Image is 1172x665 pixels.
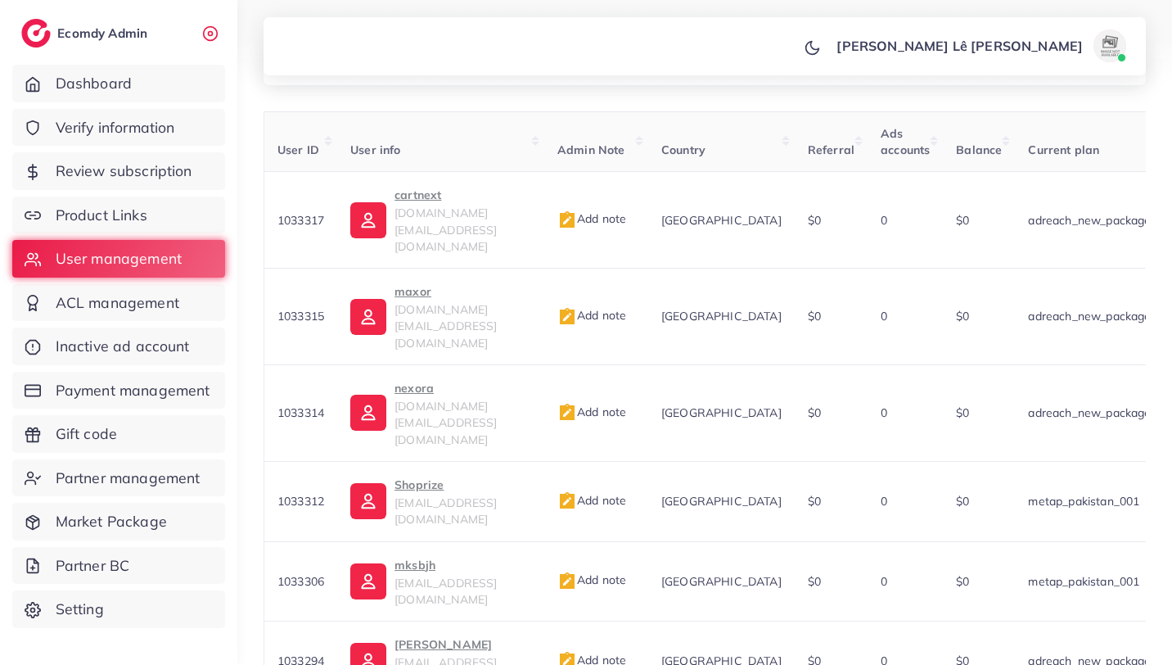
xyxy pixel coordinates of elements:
span: $0 [808,213,821,228]
span: $0 [808,309,821,323]
span: Country [661,142,705,157]
span: Add note [557,572,626,587]
span: [GEOGRAPHIC_DATA] [661,494,782,509]
span: Add note [557,405,626,419]
a: Shoprize[EMAIL_ADDRESS][DOMAIN_NAME] [350,475,531,528]
span: [GEOGRAPHIC_DATA] [661,405,782,420]
a: Payment management [12,372,225,409]
span: $0 [808,405,821,420]
span: $0 [956,574,969,589]
img: ic-user-info.36bf1079.svg [350,299,386,335]
span: Setting [56,599,104,620]
a: maxor[DOMAIN_NAME][EMAIL_ADDRESS][DOMAIN_NAME] [350,282,531,351]
p: maxor [394,282,531,301]
p: mksbjh [394,555,531,575]
a: Verify information [12,109,225,147]
img: logo [21,19,51,47]
span: Market Package [56,511,167,532]
span: Product Links [56,205,147,226]
span: [DOMAIN_NAME][EMAIL_ADDRESS][DOMAIN_NAME] [394,206,497,254]
p: [PERSON_NAME] Lê [PERSON_NAME] [836,36,1083,56]
span: Verify information [56,117,175,138]
span: Add note [557,308,626,323]
p: Shoprize [394,475,531,495]
img: avatar [1093,29,1126,62]
a: Dashboard [12,65,225,102]
img: admin_note.cdd0b510.svg [557,307,577,327]
span: $0 [956,213,969,228]
a: User management [12,240,225,278]
span: 1033312 [277,494,324,509]
span: Dashboard [56,73,132,94]
span: 1033306 [277,574,324,589]
a: mksbjh[EMAIL_ADDRESS][DOMAIN_NAME] [350,555,531,608]
span: 0 [881,574,887,589]
span: Inactive ad account [56,336,190,357]
span: Balance [956,142,1002,157]
a: Setting [12,590,225,628]
span: $0 [808,494,821,509]
span: User management [56,248,182,269]
span: $0 [956,494,969,509]
a: Inactive ad account [12,328,225,365]
span: 0 [881,309,887,323]
img: admin_note.cdd0b510.svg [557,210,577,230]
a: Gift code [12,415,225,453]
span: 0 [881,213,887,228]
a: cartnext[DOMAIN_NAME][EMAIL_ADDRESS][DOMAIN_NAME] [350,185,531,255]
a: Partner management [12,459,225,497]
span: metap_pakistan_001 [1028,494,1139,509]
img: ic-user-info.36bf1079.svg [350,563,386,599]
a: ACL management [12,284,225,322]
p: nexora [394,378,531,398]
span: 0 [881,494,887,509]
span: 1033317 [277,213,324,228]
img: admin_note.cdd0b510.svg [557,572,577,591]
span: 0 [881,405,887,420]
span: adreach_new_package [1028,405,1151,420]
span: User ID [277,142,319,157]
span: [DOMAIN_NAME][EMAIL_ADDRESS][DOMAIN_NAME] [394,302,497,351]
span: metap_pakistan_001 [1028,574,1139,589]
a: Product Links [12,197,225,234]
a: nexora[DOMAIN_NAME][EMAIL_ADDRESS][DOMAIN_NAME] [350,378,531,448]
p: cartnext [394,185,531,205]
span: Referral [808,142,854,157]
span: ACL management [56,292,179,314]
span: [EMAIL_ADDRESS][DOMAIN_NAME] [394,576,497,607]
span: Partner management [56,468,201,489]
img: admin_note.cdd0b510.svg [557,403,577,423]
span: User info [350,142,400,157]
span: Current plan [1028,142,1099,157]
p: [PERSON_NAME] [394,635,531,654]
img: ic-user-info.36bf1079.svg [350,395,386,431]
a: [PERSON_NAME] Lê [PERSON_NAME]avatar [827,29,1133,62]
span: [GEOGRAPHIC_DATA] [661,309,782,323]
span: adreach_new_package [1028,213,1151,228]
span: $0 [956,405,969,420]
span: adreach_new_package [1028,309,1151,323]
span: Payment management [56,380,210,401]
h2: Ecomdy Admin [57,25,151,41]
span: $0 [808,574,821,589]
span: $0 [956,309,969,323]
span: Partner BC [56,555,130,577]
img: admin_note.cdd0b510.svg [557,491,577,511]
img: ic-user-info.36bf1079.svg [350,483,386,519]
img: ic-user-info.36bf1079.svg [350,202,386,238]
span: [GEOGRAPHIC_DATA] [661,213,782,228]
a: Review subscription [12,152,225,190]
a: logoEcomdy Admin [21,19,151,47]
span: Gift code [56,423,117,445]
span: Add note [557,493,626,508]
span: [GEOGRAPHIC_DATA] [661,574,782,589]
span: 1033314 [277,405,324,420]
span: Ads accounts [881,126,930,157]
span: Admin Note [557,142,625,157]
a: Partner BC [12,547,225,585]
span: [EMAIL_ADDRESS][DOMAIN_NAME] [394,495,497,527]
span: [DOMAIN_NAME][EMAIL_ADDRESS][DOMAIN_NAME] [394,399,497,447]
a: Market Package [12,503,225,541]
span: Add note [557,211,626,226]
span: Review subscription [56,161,192,182]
